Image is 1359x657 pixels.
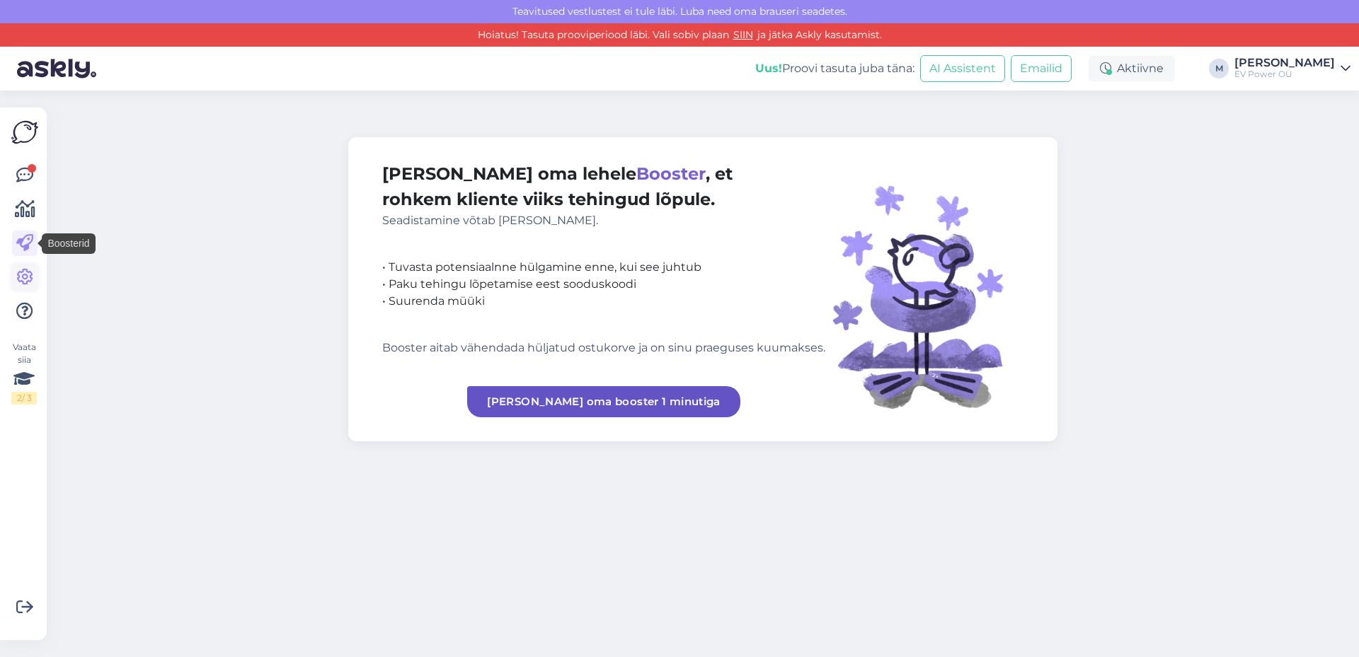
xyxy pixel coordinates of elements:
div: Booster aitab vähendada hüljatud ostukorve ja on sinu praeguses kuumakses. [382,339,825,356]
span: Booster [636,163,706,184]
div: Boosterid [42,233,95,254]
button: AI Assistent [920,55,1005,82]
div: • Suurenda müüki [382,293,825,310]
div: Seadistamine võtab [PERSON_NAME]. [382,212,825,229]
div: Proovi tasuta juba täna: [755,60,914,77]
div: Vaata siia [11,341,37,405]
div: M [1209,59,1229,79]
img: illustration [825,161,1023,417]
a: [PERSON_NAME]EV Power OÜ [1234,57,1351,80]
a: SIIN [729,28,757,41]
div: • Paku tehingu lõpetamise eest sooduskoodi [382,276,825,293]
div: EV Power OÜ [1234,69,1335,80]
div: Aktiivne [1089,56,1175,81]
div: [PERSON_NAME] oma lehele , et rohkem kliente viiks tehingud lõpule. [382,161,825,229]
a: [PERSON_NAME] oma booster 1 minutiga [467,386,740,417]
b: Uus! [755,62,782,75]
button: Emailid [1011,55,1072,82]
img: Askly Logo [11,119,38,146]
div: 2 / 3 [11,392,37,405]
div: [PERSON_NAME] [1234,57,1335,69]
div: • Tuvasta potensiaalnne hülgamine enne, kui see juhtub [382,259,825,276]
